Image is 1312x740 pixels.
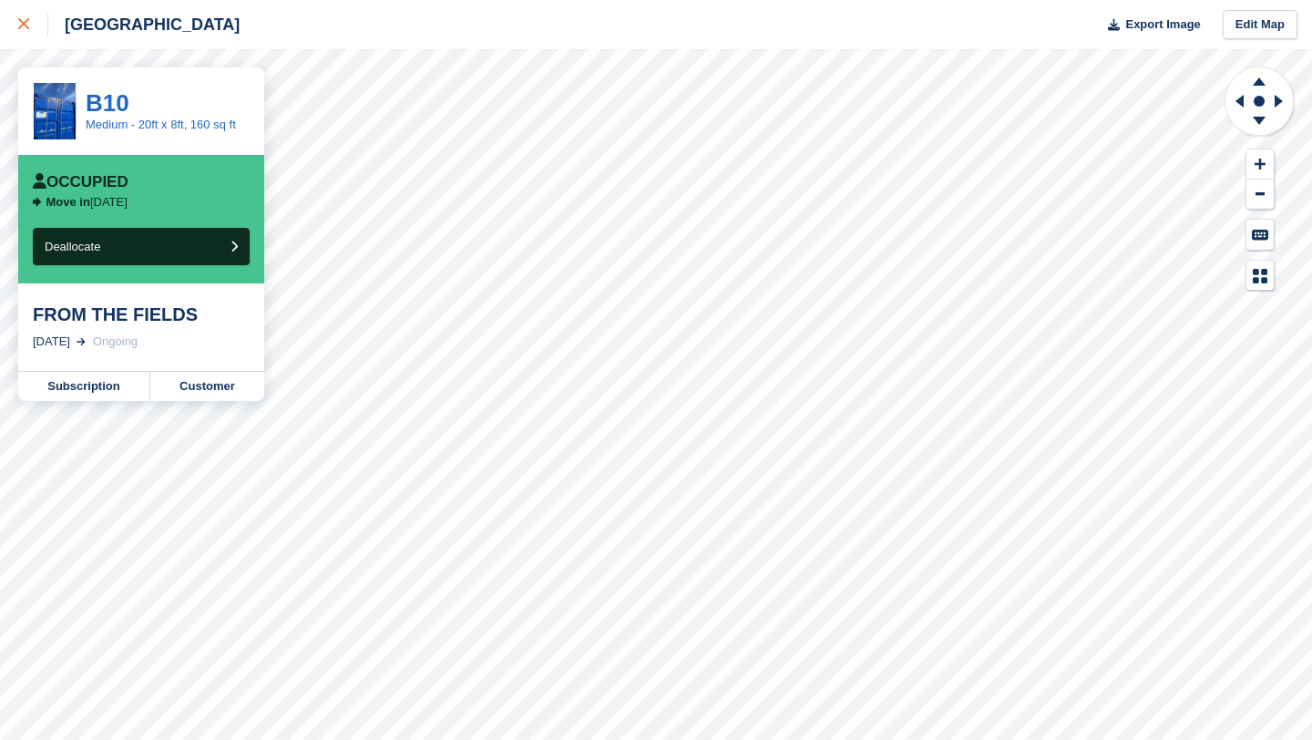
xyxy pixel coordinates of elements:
[1246,261,1274,291] button: Map Legend
[150,372,264,401] a: Customer
[1246,149,1274,180] button: Zoom In
[33,173,128,191] div: Occupied
[86,89,129,117] a: B10
[33,333,70,351] div: [DATE]
[46,195,128,210] p: [DATE]
[34,83,76,139] img: IMG_1129.jpeg
[1097,10,1201,40] button: Export Image
[1223,10,1297,40] a: Edit Map
[46,195,90,209] span: Move in
[48,14,240,36] div: [GEOGRAPHIC_DATA]
[1246,220,1274,250] button: Keyboard Shortcuts
[1246,180,1274,210] button: Zoom Out
[45,240,100,253] span: Deallocate
[18,372,150,401] a: Subscription
[77,338,86,345] img: arrow-right-light-icn-cde0832a797a2874e46488d9cf13f60e5c3a73dbe684e267c42b8395dfbc2abf.svg
[86,118,236,131] a: Medium - 20ft x 8ft, 160 sq ft
[33,197,42,207] img: arrow-right-icn-b7405d978ebc5dd23a37342a16e90eae327d2fa7eb118925c1a0851fb5534208.svg
[1125,15,1200,34] span: Export Image
[33,228,250,265] button: Deallocate
[93,333,138,351] div: Ongoing
[33,303,250,325] div: FROM THE FIELDS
